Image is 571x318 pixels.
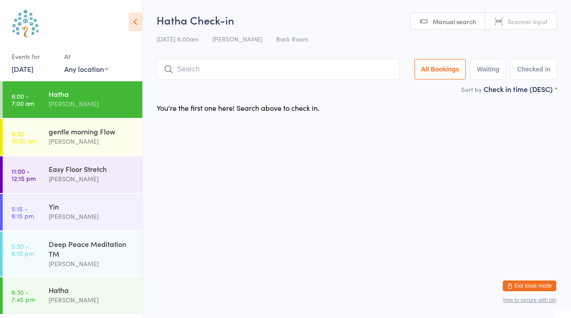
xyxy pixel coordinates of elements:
[12,64,33,74] a: [DATE]
[64,64,108,74] div: Any location
[12,92,34,107] time: 6:00 - 7:00 am
[49,201,135,211] div: Yin
[508,17,548,26] span: Scanner input
[12,205,34,219] time: 5:15 - 6:15 pm
[12,167,36,182] time: 11:00 - 12:15 pm
[3,156,142,193] a: 11:00 -12:15 pmEasy Floor Stretch[PERSON_NAME]
[49,99,135,109] div: [PERSON_NAME]
[3,277,142,314] a: 6:30 -7:45 pmHatha[PERSON_NAME]
[49,211,135,222] div: [PERSON_NAME]
[433,17,476,26] span: Manual search
[49,174,135,184] div: [PERSON_NAME]
[3,119,142,155] a: 9:30 -10:30 amgentle morning Flow[PERSON_NAME]
[510,59,557,79] button: Checked in
[12,289,35,303] time: 6:30 - 7:45 pm
[64,49,108,64] div: At
[49,285,135,295] div: Hatha
[12,130,37,144] time: 9:30 - 10:30 am
[3,81,142,118] a: 6:00 -7:00 amHatha[PERSON_NAME]
[414,59,466,79] button: All Bookings
[157,59,400,79] input: Search
[49,126,135,136] div: gentle morning Flow
[3,194,142,230] a: 5:15 -6:15 pmYin[PERSON_NAME]
[12,243,34,257] time: 5:30 - 6:15 pm
[49,259,135,269] div: [PERSON_NAME]
[49,164,135,174] div: Easy Floor Stretch
[49,89,135,99] div: Hatha
[503,297,556,303] button: how to secure with pin
[484,84,557,94] div: Check in time (DESC)
[49,295,135,305] div: [PERSON_NAME]
[503,280,556,291] button: Exit kiosk mode
[49,136,135,146] div: [PERSON_NAME]
[157,103,319,113] div: You're the first one here! Search above to check in.
[276,34,308,43] span: Back Room
[157,34,199,43] span: [DATE] 6:00am
[9,7,42,40] img: Australian School of Meditation & Yoga
[470,59,506,79] button: Waiting
[49,239,135,259] div: Deep Peace Meditation TM
[461,85,482,94] label: Sort by
[12,49,55,64] div: Events for
[212,34,262,43] span: [PERSON_NAME]
[157,13,557,27] h2: Hatha Check-in
[3,231,142,276] a: 5:30 -6:15 pmDeep Peace Meditation TM[PERSON_NAME]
